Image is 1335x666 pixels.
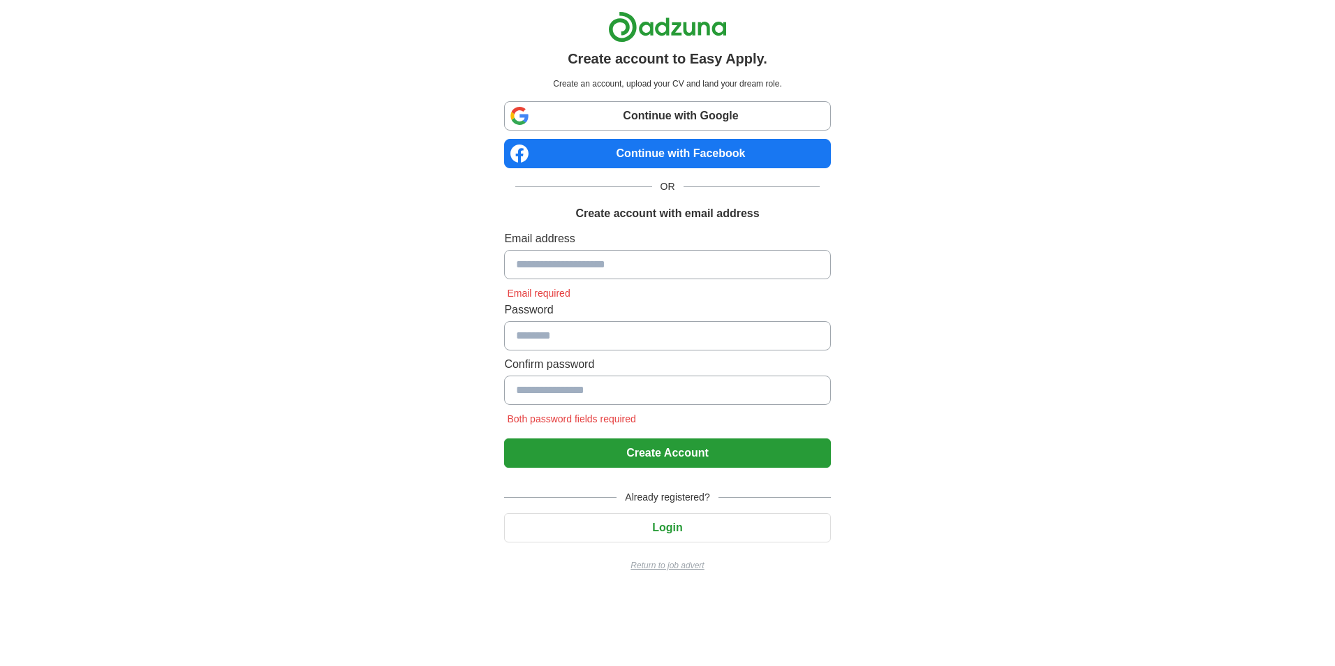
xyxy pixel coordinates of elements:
[504,559,830,572] a: Return to job advert
[504,302,830,318] label: Password
[575,205,759,222] h1: Create account with email address
[568,48,767,69] h1: Create account to Easy Apply.
[504,413,638,424] span: Both password fields required
[507,77,827,90] p: Create an account, upload your CV and land your dream role.
[504,513,830,542] button: Login
[504,356,830,373] label: Confirm password
[504,521,830,533] a: Login
[504,139,830,168] a: Continue with Facebook
[608,11,727,43] img: Adzuna logo
[504,288,573,299] span: Email required
[504,101,830,131] a: Continue with Google
[617,490,718,505] span: Already registered?
[652,179,684,194] span: OR
[504,438,830,468] button: Create Account
[504,230,830,247] label: Email address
